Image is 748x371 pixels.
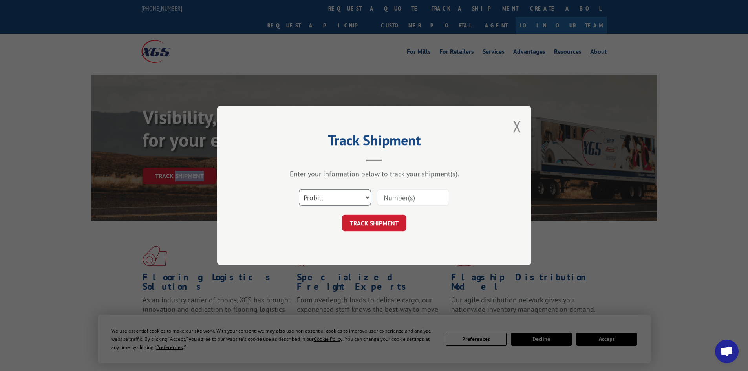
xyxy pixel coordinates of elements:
input: Number(s) [377,189,449,206]
div: Enter your information below to track your shipment(s). [256,169,492,178]
h2: Track Shipment [256,135,492,150]
button: Close modal [513,116,521,137]
button: TRACK SHIPMENT [342,215,406,231]
div: Open chat [715,340,739,363]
